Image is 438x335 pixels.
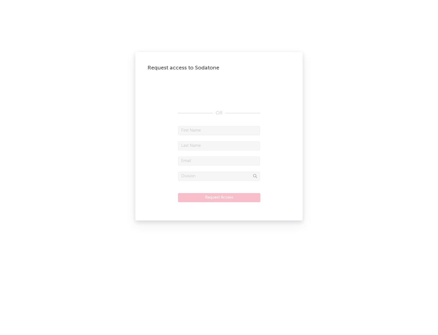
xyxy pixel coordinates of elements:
div: Request access to Sodatone [148,64,290,72]
input: Email [178,157,260,166]
input: Last Name [178,141,260,150]
input: Division [178,172,260,181]
button: Request Access [178,193,260,202]
input: First Name [178,126,260,135]
div: OR [178,110,260,117]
